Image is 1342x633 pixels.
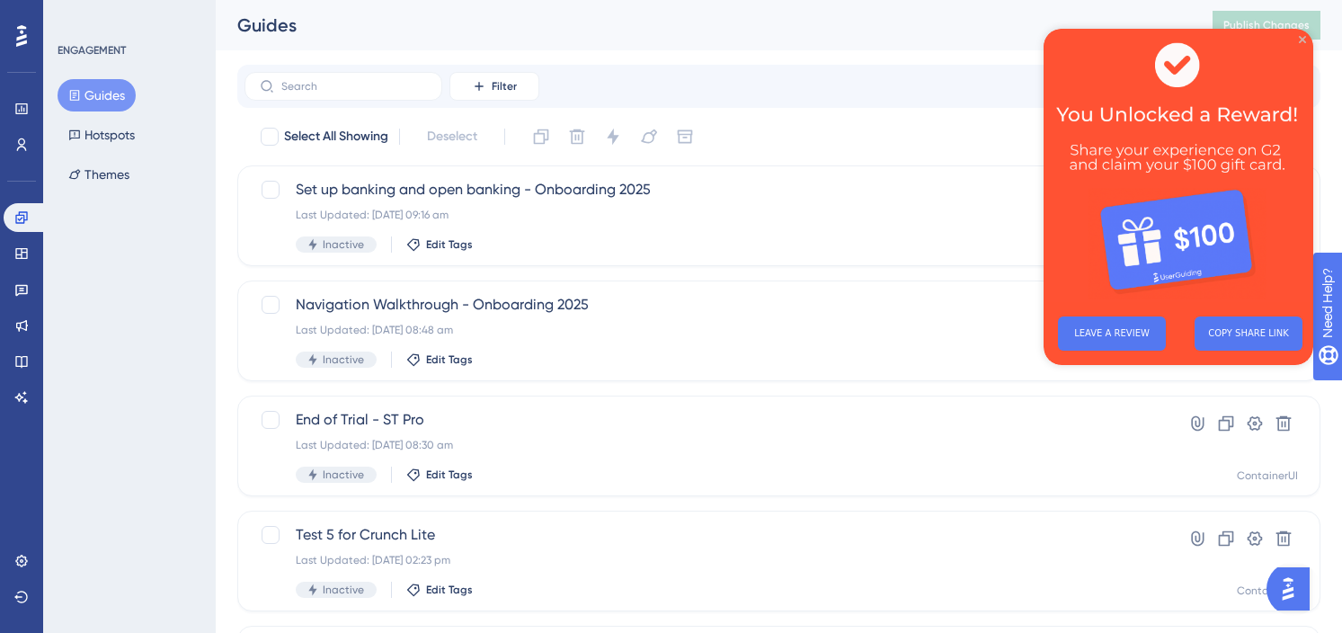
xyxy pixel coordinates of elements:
span: Inactive [323,352,364,367]
span: Inactive [323,583,364,597]
span: Filter [492,79,517,94]
span: End of Trial - ST Pro [296,409,1118,431]
button: LEAVE A REVIEW [14,288,122,322]
button: Deselect [411,120,493,153]
iframe: UserGuiding AI Assistant Launcher [1266,562,1320,616]
button: Filter [449,72,539,101]
div: Last Updated: [DATE] 09:16 am [296,208,1118,222]
span: Edit Tags [426,468,473,482]
span: Navigation Walkthrough - Onboarding 2025 [296,294,1118,316]
input: Search [281,80,427,93]
span: Inactive [323,468,364,482]
button: Edit Tags [406,468,473,482]
button: Guides [58,79,136,111]
span: Edit Tags [426,237,473,252]
span: Edit Tags [426,352,473,367]
span: Need Help? [42,4,112,26]
button: Edit Tags [406,352,473,367]
span: Inactive [323,237,364,252]
div: Close Preview [255,7,262,14]
span: Test 5 for Crunch Lite [296,524,1118,546]
button: Hotspots [58,119,146,151]
span: Deselect [427,126,477,147]
button: COPY SHARE LINK [151,288,259,322]
span: Select All Showing [284,126,388,147]
div: Last Updated: [DATE] 02:23 pm [296,553,1118,567]
div: Last Updated: [DATE] 08:48 am [296,323,1118,337]
span: Set up banking and open banking - Onboarding 2025 [296,179,1118,201]
button: Edit Tags [406,237,473,252]
div: ContainerUI [1237,584,1298,598]
div: ContainerUI [1237,468,1298,483]
div: Guides [237,13,1168,38]
span: Edit Tags [426,583,473,597]
button: Themes [58,158,140,191]
div: ENGAGEMENT [58,43,126,58]
button: Edit Tags [406,583,473,597]
div: Last Updated: [DATE] 08:30 am [296,438,1118,452]
span: Publish Changes [1223,18,1310,32]
button: Publish Changes [1213,11,1320,40]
